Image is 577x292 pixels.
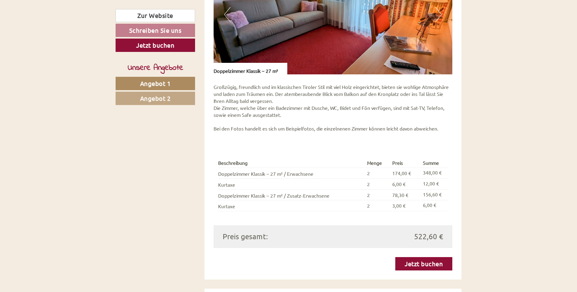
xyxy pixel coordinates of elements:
th: Preis [390,158,420,168]
a: Schreiben Sie uns [116,24,195,37]
div: Unsere Angebote [116,63,195,74]
td: Kurtaxe [218,200,365,211]
div: Hotel Heinz [9,18,97,22]
td: 2 [365,189,390,200]
span: 174,00 € [392,170,411,176]
th: Beschreibung [218,158,365,168]
td: Kurtaxe [218,178,365,189]
td: 12,00 € [420,178,448,189]
a: Zur Website [116,9,195,22]
span: Angebot 2 [140,94,171,102]
th: Summe [420,158,448,168]
a: Jetzt buchen [116,39,195,52]
span: 522,60 € [414,231,443,242]
button: Senden [198,157,239,171]
div: Preis gesamt: [218,231,333,242]
p: Großzügig, freundlich und im klassischen Tiroler Stil mit viel Holz eingerichtet, bieten sie wohl... [214,83,453,132]
td: 6,00 € [420,200,448,211]
td: 156,60 € [420,189,448,200]
td: 348,00 € [420,168,448,178]
div: Doppelzimmer Klassik ~ 27 m² [214,63,287,74]
button: Previous [224,7,231,22]
div: [DATE] [109,5,130,15]
td: 2 [365,168,390,178]
a: Jetzt buchen [395,257,452,270]
small: 11:11 [9,29,97,34]
td: 2 [365,178,390,189]
span: 6,00 € [392,181,406,187]
td: 2 [365,200,390,211]
span: Angebot 1 [140,80,171,87]
span: 78,30 € [392,192,408,198]
th: Menge [365,158,390,168]
span: 3,00 € [392,202,406,209]
td: Doppelzimmer Klassik ~ 27 m² / Erwachsene [218,168,365,178]
td: Doppelzimmer Klassik ~ 27 m² / Zusatz-Erwachsene [218,189,365,200]
div: Guten Tag, wie können wir Ihnen helfen? [5,16,100,35]
button: Next [435,7,442,22]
